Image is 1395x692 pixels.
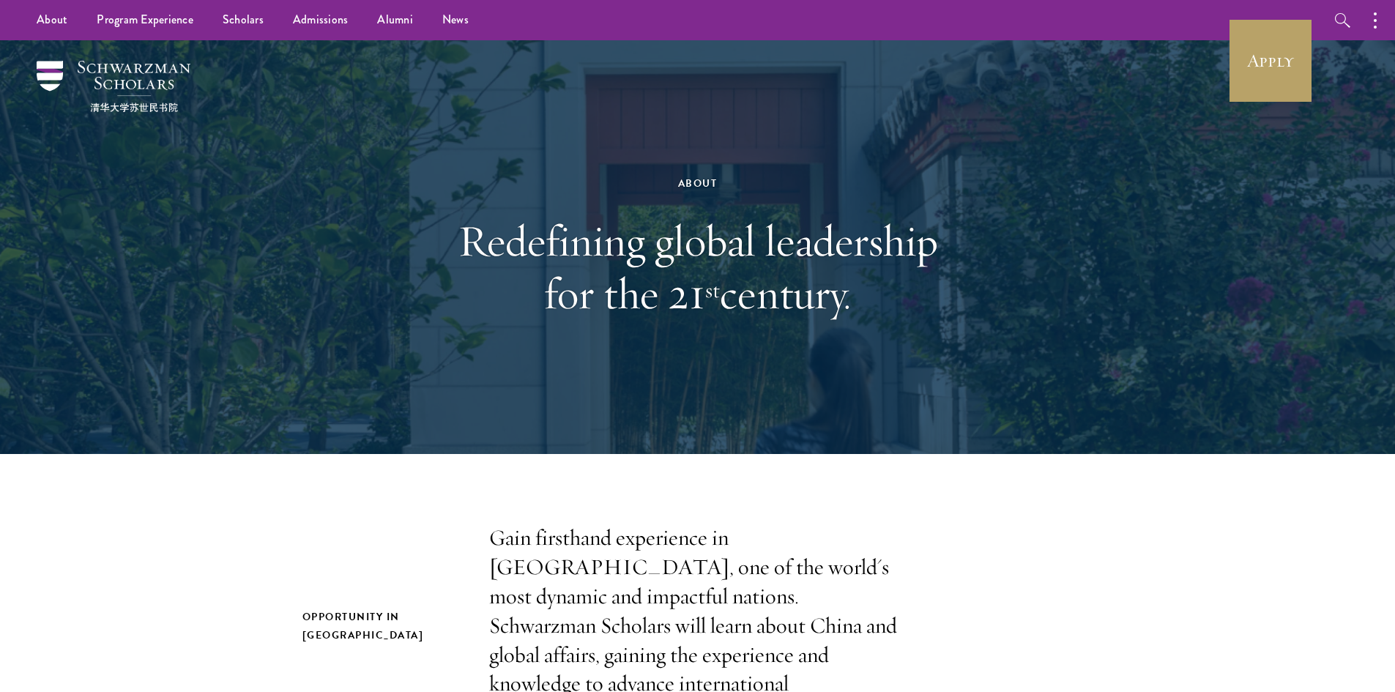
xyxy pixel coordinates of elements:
sup: st [705,276,720,304]
a: Apply [1230,20,1312,102]
img: Schwarzman Scholars [37,61,190,112]
h2: Opportunity in [GEOGRAPHIC_DATA] [302,608,460,644]
h1: Redefining global leadership for the 21 century. [445,215,951,320]
div: About [445,174,951,193]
